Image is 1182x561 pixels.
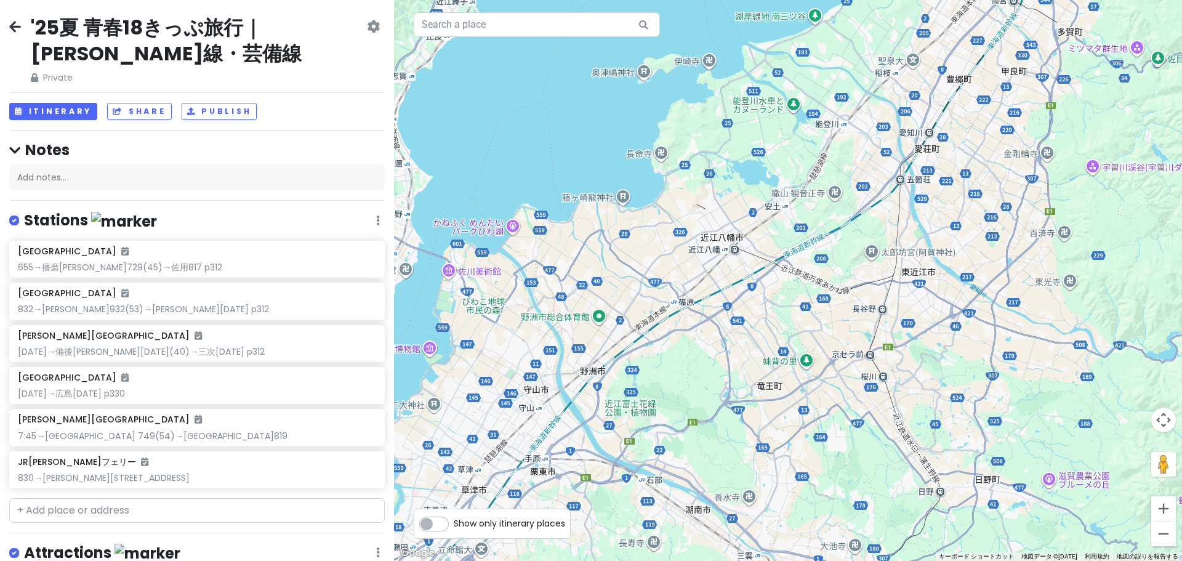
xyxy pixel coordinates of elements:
[939,552,1014,561] button: キーボード ショートカット
[18,304,376,315] div: 832→[PERSON_NAME]932(53)→[PERSON_NAME][DATE] p312
[18,262,376,273] div: 655→播磨[PERSON_NAME]729(45)→佐用817 p312
[18,414,202,425] h6: [PERSON_NAME][GEOGRAPHIC_DATA]
[397,545,438,561] a: Google マップでこの地域を開きます（新しいウィンドウが開きます）
[397,545,438,561] img: Google
[1151,408,1176,432] button: 地図のカメラ コントロール
[195,415,202,424] i: Added to itinerary
[18,430,376,442] div: 7:45→[GEOGRAPHIC_DATA] 749(54)→[GEOGRAPHIC_DATA]819
[18,330,202,341] h6: [PERSON_NAME][GEOGRAPHIC_DATA]
[9,164,385,190] div: Add notes...
[18,388,376,399] div: [DATE]→広島[DATE] p330
[1117,553,1178,560] a: 地図の誤りを報告する
[141,458,148,466] i: Added to itinerary
[18,472,376,483] div: 830→[PERSON_NAME][STREET_ADDRESS]
[9,140,385,159] h4: Notes
[18,456,148,467] h6: JR[PERSON_NAME]フェリー
[454,517,565,530] span: Show only itinerary places
[31,71,364,84] span: Private
[195,331,202,340] i: Added to itinerary
[18,288,129,299] h6: [GEOGRAPHIC_DATA]
[1085,553,1109,560] a: 利用規約（新しいタブで開きます）
[1151,522,1176,546] button: ズームアウト
[121,373,129,382] i: Added to itinerary
[107,103,171,121] button: Share
[9,103,97,121] button: Itinerary
[24,211,157,231] h4: Stations
[182,103,257,121] button: Publish
[1151,452,1176,477] button: 地図上にペグマンをドロップして、ストリートビューを開きます
[31,15,364,66] h2: '25夏 青春18きっぷ旅行｜[PERSON_NAME]線・芸備線
[121,247,129,256] i: Added to itinerary
[9,498,385,523] input: + Add place or address
[414,12,660,37] input: Search a place
[18,346,376,357] div: [DATE]→備後[PERSON_NAME][DATE](40)→三次[DATE] p312
[18,372,129,383] h6: [GEOGRAPHIC_DATA]
[91,212,157,231] img: marker
[1021,553,1077,560] span: 地図データ ©[DATE]
[18,246,129,257] h6: [GEOGRAPHIC_DATA]
[1151,496,1176,521] button: ズームイン
[121,289,129,297] i: Added to itinerary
